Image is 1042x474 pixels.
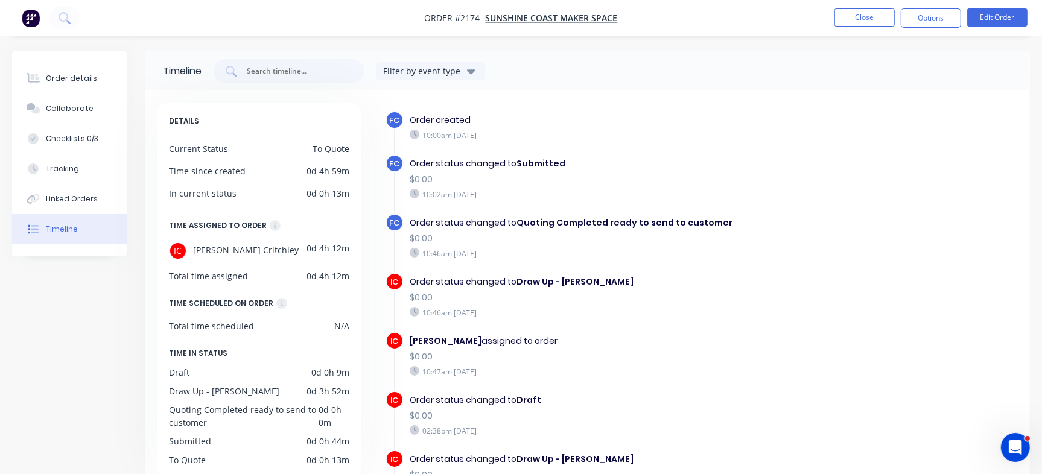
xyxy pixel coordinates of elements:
[410,130,801,141] div: 10:00am [DATE]
[12,124,127,154] button: Checklists 0/3
[22,9,40,27] img: Factory
[307,242,349,260] div: 0d 4h 12m
[425,13,486,24] span: Order #2174 -
[169,242,187,260] div: IC
[193,242,299,260] span: [PERSON_NAME] Critchley
[410,114,801,127] div: Order created
[169,385,279,397] div: Draw Up - [PERSON_NAME]
[410,409,801,422] div: $0.00
[516,276,634,288] b: Draw Up - [PERSON_NAME]
[390,276,398,288] span: IC
[169,366,189,379] div: Draft
[410,276,801,288] div: Order status changed to
[169,453,206,466] div: To Quote
[169,165,246,177] div: Time since created
[410,248,801,259] div: 10:46am [DATE]
[901,8,961,28] button: Options
[246,65,346,77] input: Search timeline...
[410,189,801,200] div: 10:02am [DATE]
[307,165,349,177] div: 0d 4h 59m
[486,13,618,24] a: Sunshine Coast Maker Space
[410,394,801,406] div: Order status changed to
[169,187,237,200] div: In current status
[311,366,349,379] div: 0d 0h 9m
[376,62,485,80] button: Filter by event type
[12,154,127,184] button: Tracking
[390,335,398,347] span: IC
[169,297,273,310] div: TIME SCHEDULED ON ORDER
[307,453,349,466] div: 0d 0h 13m
[410,173,801,186] div: $0.00
[307,385,349,397] div: 0d 3h 52m
[169,435,211,447] div: Submitted
[12,214,127,244] button: Timeline
[410,453,801,466] div: Order status changed to
[46,163,79,174] div: Tracking
[319,403,349,429] div: 0d 0h 0m
[12,184,127,214] button: Linked Orders
[410,232,801,245] div: $0.00
[307,270,349,282] div: 0d 4h 12m
[410,366,801,377] div: 10:47am [DATE]
[169,320,254,332] div: Total time scheduled
[389,158,399,169] span: FC
[307,187,349,200] div: 0d 0h 13m
[46,194,98,204] div: Linked Orders
[410,216,801,229] div: Order status changed to
[410,335,801,347] div: assigned to order
[169,115,199,128] span: DETAILS
[307,435,349,447] div: 0d 0h 44m
[390,453,398,465] span: IC
[12,93,127,124] button: Collaborate
[834,8,895,27] button: Close
[516,216,732,229] b: Quoting Completed ready to send to customer
[516,394,541,406] b: Draft
[389,217,399,229] span: FC
[46,133,98,144] div: Checklists 0/3
[410,157,801,170] div: Order status changed to
[516,157,565,169] b: Submitted
[410,350,801,363] div: $0.00
[516,453,634,465] b: Draw Up - [PERSON_NAME]
[169,219,267,232] div: TIME ASSIGNED TO ORDER
[383,65,464,77] div: Filter by event type
[46,224,78,235] div: Timeline
[46,103,94,114] div: Collaborate
[1001,433,1030,462] iframe: Intercom live chat
[169,142,228,155] div: Current Status
[410,291,801,304] div: $0.00
[410,425,801,436] div: 02:38pm [DATE]
[163,64,202,78] div: Timeline
[12,63,127,93] button: Order details
[334,320,349,332] div: N/A
[169,270,248,282] div: Total time assigned
[169,347,227,360] span: TIME IN STATUS
[169,403,319,429] div: Quoting Completed ready to send to customer
[389,115,399,126] span: FC
[967,8,1028,27] button: Edit Order
[46,73,97,84] div: Order details
[410,307,801,318] div: 10:46am [DATE]
[410,335,481,347] b: [PERSON_NAME]
[313,142,349,155] div: To Quote
[390,394,398,406] span: IC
